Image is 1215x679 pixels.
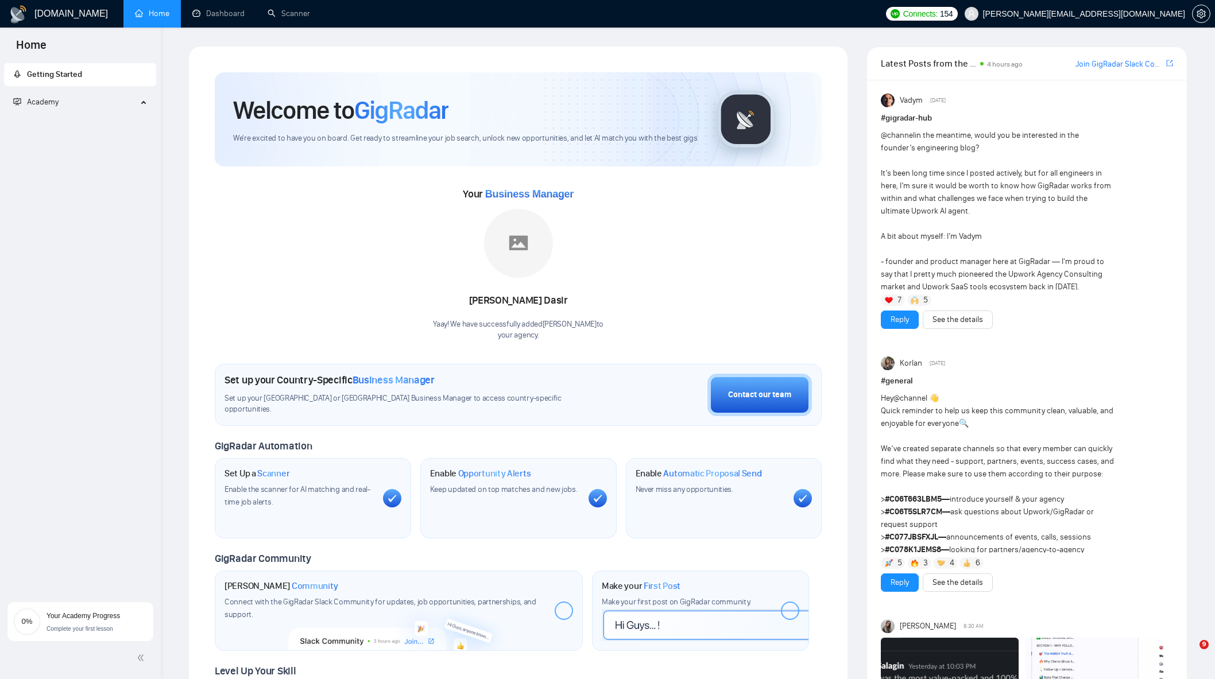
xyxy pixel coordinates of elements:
li: Getting Started [4,63,156,86]
h1: Set Up a [225,468,289,479]
img: placeholder.png [484,209,553,278]
img: Vadym [881,94,895,107]
span: 8:30 AM [964,621,984,631]
img: 🔥 [911,559,919,567]
span: Set up your [GEOGRAPHIC_DATA] or [GEOGRAPHIC_DATA] Business Manager to access country-specific op... [225,393,577,415]
span: Complete your first lesson [47,626,113,632]
a: Join GigRadar Slack Community [1075,58,1164,71]
span: #C077JBSFXJL [885,532,938,542]
span: Opportunity Alerts [458,468,531,479]
span: @channel [893,393,927,403]
span: [DATE] [930,95,946,106]
span: We're excited to have you on board. Get ready to streamline your job search, unlock new opportuni... [233,133,699,144]
span: Business Manager [353,374,435,386]
span: Never miss any opportunities. [636,484,733,494]
span: 🔍 [959,418,969,428]
span: 9 [1199,640,1209,649]
span: Scanner [257,468,289,479]
span: 👋 [929,393,939,403]
h1: Welcome to [233,95,448,126]
iframe: Intercom live chat [1176,640,1204,668]
span: setting [1193,9,1210,18]
h1: Set up your Country-Specific [225,374,435,386]
a: searchScanner [268,9,310,18]
h1: [PERSON_NAME] [225,580,338,592]
span: #C06T663LBM5 [885,494,942,504]
strong: — [885,545,949,554]
span: Community [292,580,338,592]
p: your agency . [433,330,603,341]
a: See the details [932,313,983,326]
span: First Post [644,580,680,592]
span: [DATE] [930,358,945,368]
img: 👍 [963,559,971,567]
img: ❤️ [885,296,893,304]
span: GigRadar Automation [215,440,312,452]
span: Make your first post on GigRadar community. [602,597,751,607]
a: setting [1192,9,1210,18]
img: 🤝 [937,559,945,567]
span: Your Academy Progress [47,612,120,620]
img: 🚀 [885,559,893,567]
h1: Enable [430,468,531,479]
span: Vadym [900,94,923,107]
span: user [968,10,976,18]
span: Home [7,37,56,61]
span: Keep updated on top matches and new jobs. [430,484,578,494]
span: 5 [923,294,928,306]
strong: — [885,494,950,504]
span: Korlan [900,357,922,370]
img: gigradar-logo.png [717,91,775,148]
span: [PERSON_NAME] [900,620,956,633]
span: Latest Posts from the GigRadar Community [881,56,977,71]
span: 7 [897,294,901,306]
span: GigRadar Community [215,552,311,565]
button: Reply [881,573,919,592]
span: Enable the scanner for AI matching and real-time job alerts. [225,484,370,507]
span: GigRadar [354,95,448,126]
button: Contact our team [707,374,812,416]
span: 6 [976,557,980,569]
a: dashboardDashboard [192,9,245,18]
span: Level Up Your Skill [215,665,296,677]
a: export [1166,58,1173,69]
a: See the details [932,576,983,589]
span: rocket [13,70,21,78]
span: Academy [13,97,59,107]
button: Reply [881,311,919,329]
h1: Enable [636,468,762,479]
img: slackcommunity-bg.png [289,597,509,650]
span: 5 [897,557,902,569]
span: 0% [13,618,41,625]
div: Yaay! We have successfully added [PERSON_NAME] to [433,319,603,341]
span: Your [463,188,574,200]
div: Contact our team [728,389,791,401]
span: Automatic Proposal Send [663,468,761,479]
span: Academy [27,97,59,107]
strong: — [885,532,946,542]
img: 🙌 [911,296,919,304]
span: 4 hours ago [987,60,1023,68]
span: double-left [137,652,148,664]
a: Reply [891,576,909,589]
button: setting [1192,5,1210,23]
span: 4 [950,557,954,569]
a: homeHome [135,9,169,18]
img: upwork-logo.png [891,9,900,18]
h1: # gigradar-hub [881,112,1173,125]
span: Connect with the GigRadar Slack Community for updates, job opportunities, partnerships, and support. [225,597,536,619]
img: Mariia Heshka [881,619,895,633]
strong: — [885,507,950,517]
span: #C06T5SLR7CM [885,507,942,517]
span: Getting Started [27,69,82,79]
span: @channel [881,130,915,140]
span: Connects: [903,7,938,20]
button: See the details [923,311,993,329]
span: Business Manager [485,188,574,200]
img: Korlan [881,356,895,370]
img: logo [9,5,28,24]
span: 3 [923,557,928,569]
h1: # general [881,375,1173,387]
h1: Make your [602,580,680,592]
div: in the meantime, would you be interested in the founder’s engineering blog? It’s been long time s... [881,129,1115,420]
